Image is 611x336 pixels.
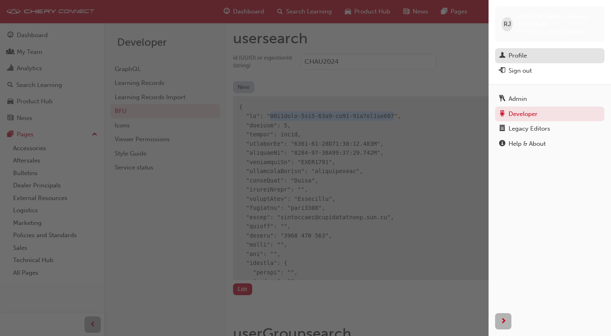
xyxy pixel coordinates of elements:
[504,20,511,29] span: RJ
[509,139,546,149] div: Help & About
[500,316,507,327] span: next-icon
[495,121,604,136] a: Legacy Editors
[516,28,585,35] span: bf.[PERSON_NAME].jabardo
[495,107,604,122] a: Developer
[495,136,604,151] a: Help & About
[495,63,604,78] button: Sign out
[499,67,505,75] span: exit-icon
[495,91,604,107] a: Admin
[499,125,505,133] span: notepad-icon
[509,51,527,60] div: Profile
[509,124,550,134] div: Legacy Editors
[499,96,505,103] span: keys-icon
[495,48,604,63] a: Profile
[499,140,505,148] span: info-icon
[499,111,505,118] span: robot-icon
[509,66,532,76] div: Sign out
[509,94,527,104] div: Admin
[499,52,505,60] span: man-icon
[516,13,598,28] span: [PERSON_NAME] Jabardo (Blue Flag)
